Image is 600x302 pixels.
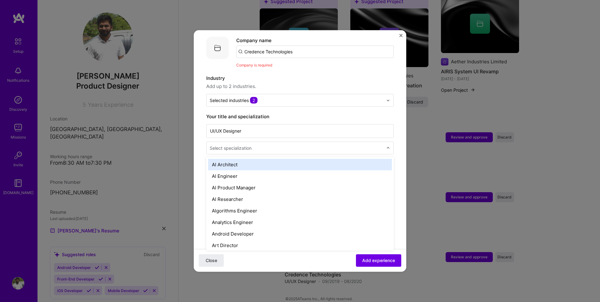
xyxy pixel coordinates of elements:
div: AI Researcher [208,193,392,205]
div: Analytics Engineer [208,217,392,228]
p: Jobs help companies understand your past experience. [206,23,394,31]
img: drop icon [386,146,390,150]
div: AI Architect [208,159,392,170]
input: Search for a company... [236,46,394,58]
div: Art Director [208,240,392,251]
label: Your title and specialization [206,113,394,120]
img: drop icon [386,98,390,102]
span: 2 [250,97,257,104]
button: Close [199,254,224,267]
input: Role name [206,124,394,138]
div: AI Product Manager [208,182,392,193]
label: Company name [236,37,272,43]
button: Close [399,34,402,41]
span: Close [206,257,217,264]
span: Add up to 2 industries. [206,83,394,90]
img: Company logo [206,37,229,59]
div: Android Developer [208,228,392,240]
div: Algorithms Engineer [208,205,392,217]
div: Select specialization [210,145,252,151]
span: Company is required [236,63,272,67]
span: Add experience [362,257,395,264]
button: Add experience [356,254,401,267]
div: Selected industries [210,97,257,104]
label: Industry [206,75,394,82]
div: AI Engineer [208,170,392,182]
